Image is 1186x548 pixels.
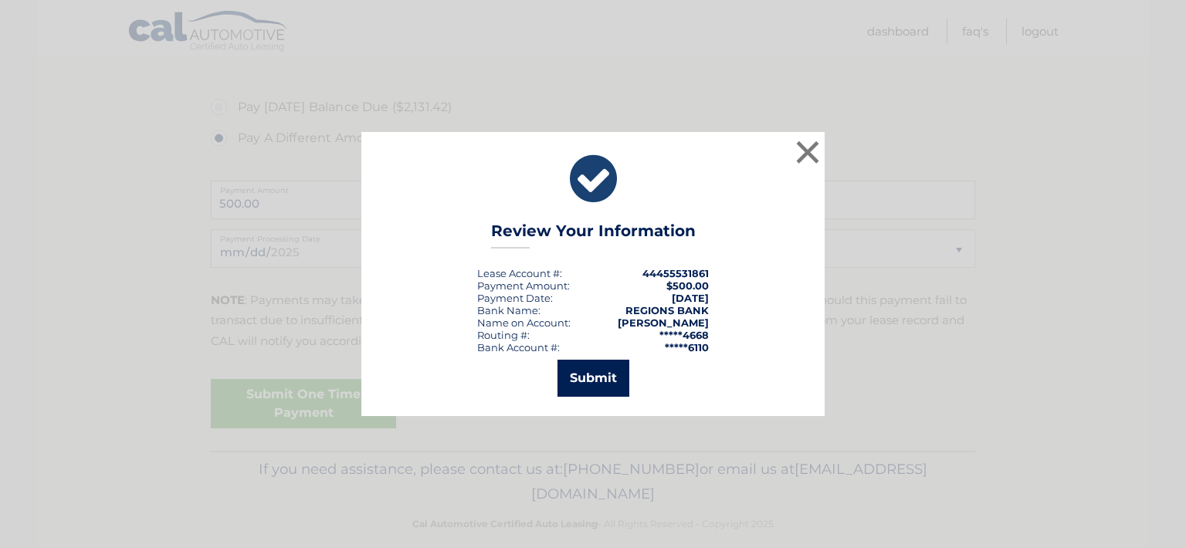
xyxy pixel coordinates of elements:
[477,341,560,353] div: Bank Account #:
[477,292,553,304] div: :
[666,279,709,292] span: $500.00
[477,292,551,304] span: Payment Date
[618,316,709,329] strong: [PERSON_NAME]
[557,360,629,397] button: Submit
[491,222,696,249] h3: Review Your Information
[477,267,562,279] div: Lease Account #:
[477,316,571,329] div: Name on Account:
[642,267,709,279] strong: 44455531861
[672,292,709,304] span: [DATE]
[792,137,823,167] button: ×
[625,304,709,316] strong: REGIONS BANK
[477,279,570,292] div: Payment Amount:
[477,329,530,341] div: Routing #:
[477,304,540,316] div: Bank Name:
